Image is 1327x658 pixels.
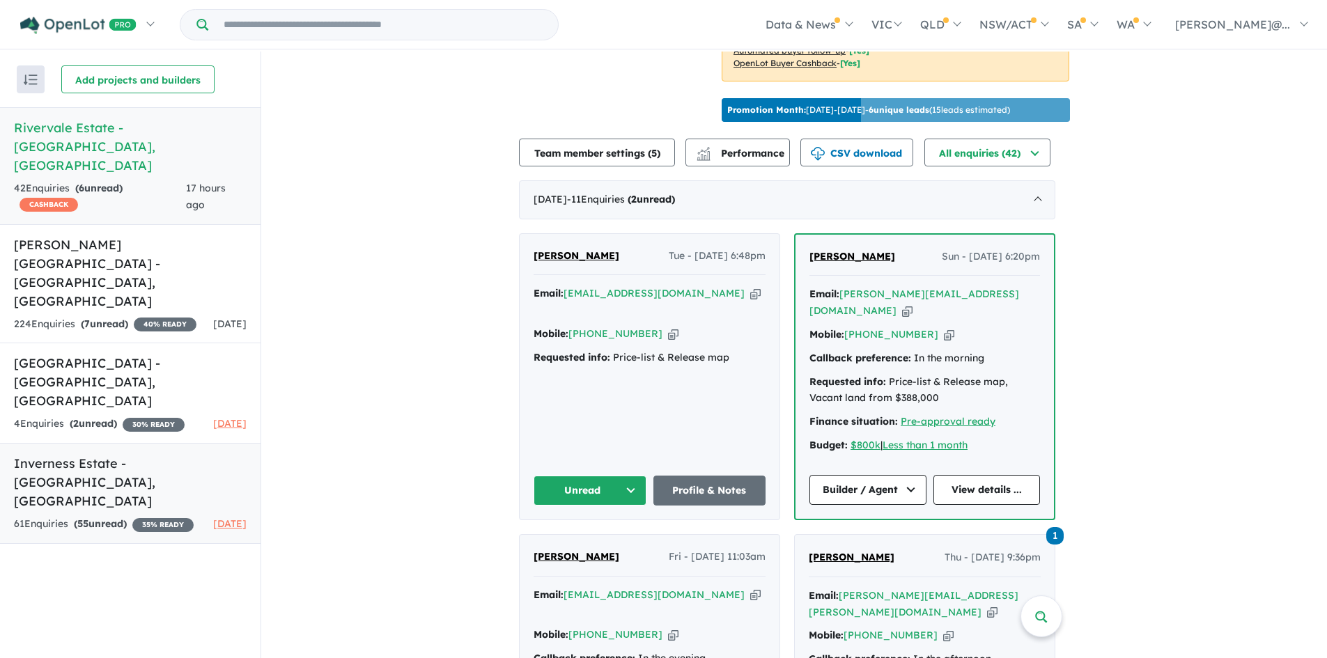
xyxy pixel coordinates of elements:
div: In the morning [809,350,1040,367]
button: Copy [668,627,678,642]
strong: Finance situation: [809,415,898,428]
a: [EMAIL_ADDRESS][DOMAIN_NAME] [564,588,745,601]
a: [PHONE_NUMBER] [844,629,938,641]
span: [Yes] [849,45,869,56]
div: [DATE] [519,180,1055,219]
a: $800k [851,439,880,451]
span: 5 [651,147,657,159]
button: Copy [987,605,998,620]
button: CSV download [800,139,913,166]
a: 1 [1046,526,1064,545]
span: 17 hours ago [186,182,226,211]
b: 6 unique leads [869,104,929,115]
a: [PHONE_NUMBER] [844,328,938,340]
strong: ( unread) [81,318,128,330]
span: CASHBACK [20,198,78,212]
span: [PERSON_NAME] [809,551,894,563]
strong: Requested info: [809,375,886,388]
a: Less than 1 month [883,439,968,451]
span: 35 % READY [132,518,194,532]
a: [PHONE_NUMBER] [568,327,662,340]
span: 7 [84,318,90,330]
img: line-chart.svg [697,147,710,155]
strong: Requested info: [534,351,610,363]
a: Profile & Notes [653,476,766,506]
strong: Mobile: [809,328,844,340]
button: Copy [944,327,954,342]
span: 1 [1046,527,1064,545]
span: 55 [77,517,88,530]
div: 61 Enquir ies [14,516,194,533]
strong: Email: [809,589,839,602]
button: Copy [668,327,678,341]
button: Copy [902,304,913,318]
a: [PHONE_NUMBER] [568,628,662,641]
img: bar-chart.svg [697,151,711,160]
span: Fri - [DATE] 11:03am [669,549,766,565]
button: Add projects and builders [61,65,215,93]
h5: Rivervale Estate - [GEOGRAPHIC_DATA] , [GEOGRAPHIC_DATA] [14,118,247,175]
div: Price-list & Release map [534,350,766,366]
span: [PERSON_NAME] [534,550,619,563]
strong: Mobile: [534,628,568,641]
strong: Email: [809,288,839,300]
span: Performance [699,147,784,159]
u: Automated buyer follow-up [734,45,846,56]
span: [PERSON_NAME]@... [1175,17,1290,31]
a: Pre-approval ready [901,415,995,428]
img: sort.svg [24,75,38,85]
strong: ( unread) [628,193,675,205]
button: Performance [685,139,790,166]
div: 4 Enquir ies [14,416,185,432]
span: Thu - [DATE] 9:36pm [945,549,1041,566]
strong: Mobile: [534,327,568,340]
a: [PERSON_NAME][EMAIL_ADDRESS][DOMAIN_NAME] [809,288,1019,317]
input: Try estate name, suburb, builder or developer [211,10,555,40]
div: 42 Enquir ies [14,180,186,214]
span: Tue - [DATE] 6:48pm [669,248,766,265]
div: | [809,437,1040,454]
span: [PERSON_NAME] [809,250,895,263]
span: - 11 Enquir ies [567,193,675,205]
u: OpenLot Buyer Cashback [734,58,837,68]
button: Unread [534,476,646,506]
button: Copy [750,286,761,301]
button: Copy [943,628,954,643]
a: [PERSON_NAME] [809,549,894,566]
img: download icon [811,147,825,161]
span: [DATE] [213,417,247,430]
a: [PERSON_NAME] [534,248,619,265]
button: Builder / Agent [809,475,926,505]
span: 30 % READY [123,418,185,432]
span: 2 [73,417,79,430]
strong: Mobile: [809,629,844,641]
button: Team member settings (5) [519,139,675,166]
p: [DATE] - [DATE] - ( 15 leads estimated) [727,104,1010,116]
strong: ( unread) [70,417,117,430]
h5: [PERSON_NAME][GEOGRAPHIC_DATA] - [GEOGRAPHIC_DATA] , [GEOGRAPHIC_DATA] [14,235,247,311]
button: Copy [750,588,761,602]
a: [EMAIL_ADDRESS][DOMAIN_NAME] [564,287,745,299]
strong: Email: [534,287,564,299]
span: [DATE] [213,517,247,530]
button: All enquiries (42) [924,139,1050,166]
strong: ( unread) [75,182,123,194]
a: [PERSON_NAME] [809,249,895,265]
b: Promotion Month: [727,104,806,115]
a: View details ... [933,475,1040,505]
span: 6 [79,182,84,194]
strong: Callback preference: [809,352,911,364]
div: Price-list & Release map, Vacant land from $388,000 [809,374,1040,407]
h5: Inverness Estate - [GEOGRAPHIC_DATA] , [GEOGRAPHIC_DATA] [14,454,247,510]
strong: Email: [534,588,564,601]
span: [Yes] [840,58,860,68]
strong: ( unread) [74,517,127,530]
a: [PERSON_NAME][EMAIL_ADDRESS][PERSON_NAME][DOMAIN_NAME] [809,589,1018,618]
strong: Budget: [809,439,848,451]
span: [DATE] [213,318,247,330]
img: Openlot PRO Logo White [20,17,137,34]
h5: [GEOGRAPHIC_DATA] - [GEOGRAPHIC_DATA] , [GEOGRAPHIC_DATA] [14,354,247,410]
